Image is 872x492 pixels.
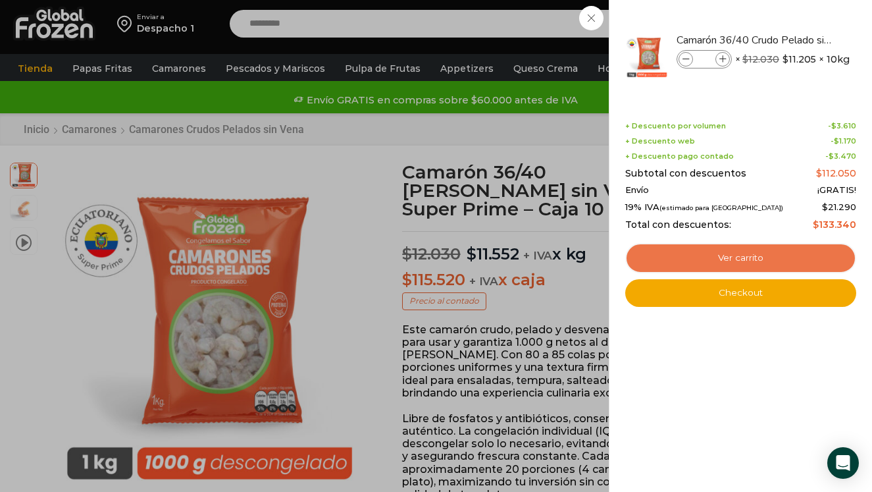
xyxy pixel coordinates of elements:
div: Open Intercom Messenger [827,447,859,479]
span: $ [742,53,748,65]
span: Subtotal con descuentos [625,168,746,179]
span: $ [816,167,822,179]
span: + Descuento por volumen [625,122,726,130]
bdi: 3.470 [829,151,856,161]
span: × × 10kg [735,50,850,68]
span: Total con descuentos: [625,219,731,231]
span: 19% IVA [625,202,783,213]
bdi: 1.170 [834,136,856,146]
span: - [828,122,856,130]
a: Camarón 36/40 Crudo Pelado sin Vena - Super Prime - Caja 10 kg [677,33,833,47]
bdi: 133.340 [813,219,856,231]
a: Checkout [625,279,856,307]
span: + Descuento web [625,137,695,146]
bdi: 12.030 [742,53,779,65]
span: - [831,137,856,146]
span: ¡GRATIS! [817,185,856,196]
span: Envío [625,185,649,196]
span: $ [813,219,819,231]
bdi: 112.050 [816,167,856,179]
span: $ [829,151,834,161]
small: (estimado para [GEOGRAPHIC_DATA]) [659,204,783,211]
bdi: 11.205 [782,53,816,66]
a: Ver carrito [625,243,856,273]
span: $ [782,53,788,66]
input: Product quantity [694,52,714,67]
span: + Descuento pago contado [625,152,734,161]
span: - [825,152,856,161]
span: $ [834,136,839,146]
span: $ [822,202,828,212]
span: 21.290 [822,202,856,212]
bdi: 3.610 [831,121,856,130]
span: $ [831,121,836,130]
